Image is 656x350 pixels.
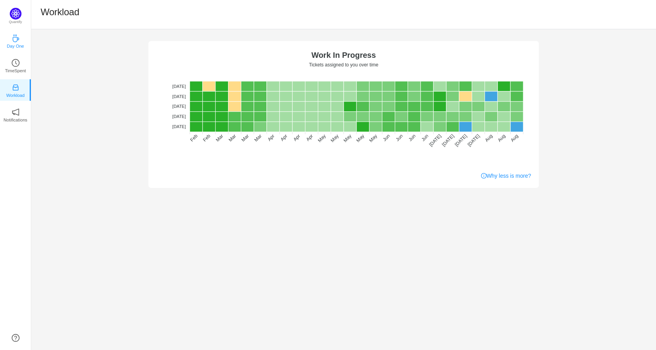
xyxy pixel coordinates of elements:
i: icon: info-circle [481,173,487,179]
tspan: Jun [382,133,391,143]
tspan: Jun [395,133,404,143]
tspan: Aug [510,133,519,143]
tspan: [DATE] [467,133,481,148]
tspan: [DATE] [441,133,455,148]
tspan: Mar [228,133,237,143]
tspan: Mar [253,133,263,143]
a: icon: clock-circleTimeSpent [12,61,20,69]
tspan: Mar [215,133,225,143]
tspan: May [330,133,340,143]
tspan: Apr [292,133,301,142]
a: icon: inboxWorkload [12,86,20,94]
tspan: Jun [420,133,430,143]
a: Why less is more? [481,172,531,180]
tspan: Jun [408,133,417,143]
tspan: May [317,133,327,143]
tspan: [DATE] [428,133,442,148]
tspan: Mar [241,133,250,143]
i: icon: clock-circle [12,59,20,67]
tspan: [DATE] [172,104,186,109]
p: Quantify [9,20,22,25]
tspan: Apr [305,133,314,142]
p: Workload [6,92,25,99]
text: Work In Progress [311,51,376,59]
tspan: [DATE] [172,94,186,99]
img: Quantify [10,8,21,20]
i: icon: notification [12,108,20,116]
tspan: May [342,133,353,143]
p: Day One [7,43,24,50]
tspan: May [355,133,365,143]
i: icon: inbox [12,84,20,91]
tspan: Apr [280,133,289,142]
tspan: Apr [267,133,276,142]
a: icon: coffeeDay One [12,37,20,45]
tspan: Feb [189,133,199,143]
tspan: [DATE] [172,124,186,129]
a: icon: question-circle [12,334,20,342]
tspan: May [368,133,378,143]
h1: Workload [41,6,79,18]
text: Tickets assigned to you over time [309,62,378,68]
tspan: [DATE] [172,84,186,89]
i: icon: coffee [12,34,20,42]
tspan: [DATE] [172,114,186,119]
p: Notifications [4,116,27,123]
tspan: Aug [484,133,494,143]
a: icon: notificationNotifications [12,111,20,118]
tspan: Aug [497,133,506,143]
tspan: Feb [202,133,212,143]
tspan: [DATE] [454,133,468,148]
p: TimeSpent [5,67,26,74]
